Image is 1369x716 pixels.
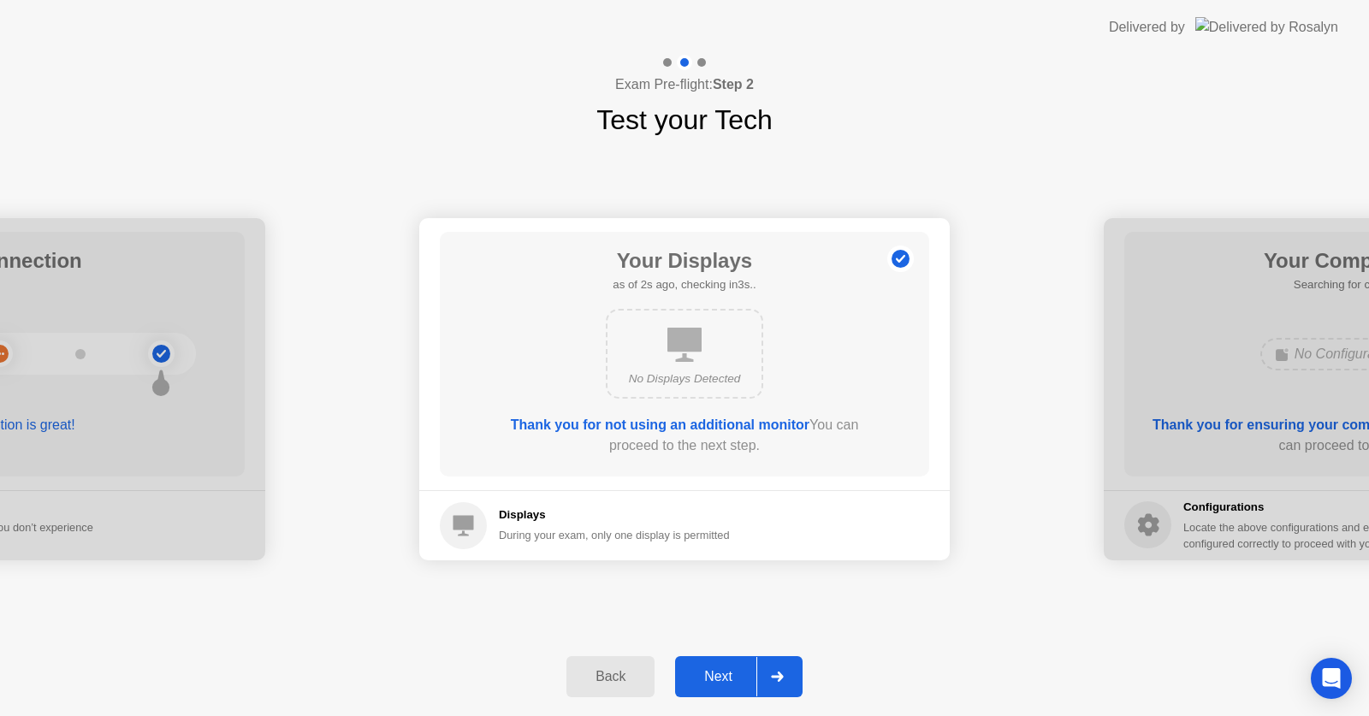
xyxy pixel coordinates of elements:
[613,276,756,293] h5: as of 2s ago, checking in3s..
[499,506,730,524] h5: Displays
[499,527,730,543] div: During your exam, only one display is permitted
[511,417,809,432] b: Thank you for not using an additional monitor
[1311,658,1352,699] div: Open Intercom Messenger
[621,370,748,388] div: No Displays Detected
[680,669,756,684] div: Next
[713,77,754,92] b: Step 2
[1195,17,1338,37] img: Delivered by Rosalyn
[1109,17,1185,38] div: Delivered by
[613,246,756,276] h1: Your Displays
[489,415,880,456] div: You can proceed to the next step.
[596,99,773,140] h1: Test your Tech
[615,74,754,95] h4: Exam Pre-flight:
[566,656,655,697] button: Back
[675,656,803,697] button: Next
[572,669,649,684] div: Back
